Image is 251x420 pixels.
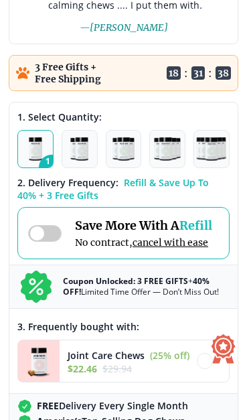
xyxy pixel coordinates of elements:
[63,275,210,297] b: 40% OFF!
[191,66,205,80] span: 31
[37,399,59,412] strong: FREE
[102,362,132,375] span: $ 29.94
[35,61,163,85] p: 3 Free Gifts + Free Shipping
[17,320,139,333] span: 3 . Frequently bought with:
[37,399,188,412] span: Delivery Every Single Month
[112,137,135,161] img: Pack of 3 - Natural Dog Supplements
[17,111,230,123] div: 1. Select Quantity:
[154,137,181,161] img: Pack of 4 - Natural Dog Supplements
[184,66,188,80] span: :
[150,349,189,362] span: (25% off)
[216,66,231,80] span: 38
[17,176,209,202] span: Refill & Save Up To 40% + 3 Free Gifts
[68,349,145,362] span: Joint Care Chews
[75,218,212,233] span: Save More With A
[179,218,212,233] span: Refill
[18,340,60,382] img: Joint Care Chews - Medipups
[29,137,42,161] img: Pack of 1 - Natural Dog Supplements
[17,130,54,168] button: 1
[208,66,212,80] span: :
[70,137,88,161] img: Pack of 2 - Natural Dog Supplements
[133,236,208,249] span: cancel with ease
[75,236,212,249] span: No contract,
[68,362,97,375] span: $ 22.46
[63,276,227,297] p: + Limited Time Offer — Don’t Miss Out!
[80,21,168,33] span: — [PERSON_NAME]
[17,176,118,189] span: 2 . Delivery Frequency:
[196,137,227,161] img: Pack of 5 - Natural Dog Supplements
[39,155,64,180] span: 1
[63,275,188,287] b: Coupon Unlocked: 3 FREE GIFTS
[167,66,181,80] span: 18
